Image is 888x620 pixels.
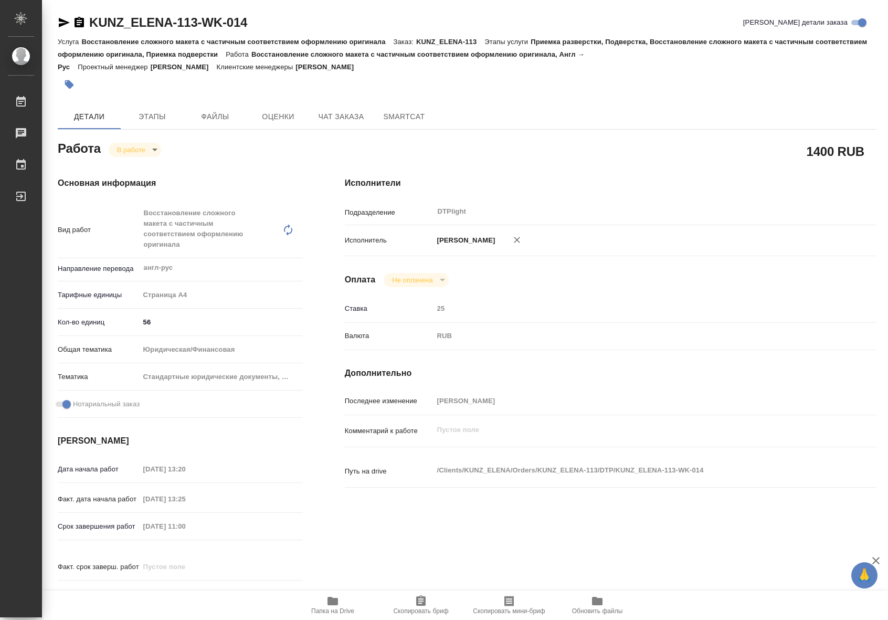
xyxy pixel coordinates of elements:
[140,461,231,477] input: Пустое поле
[140,341,303,359] div: Юридическая/Финансовая
[572,607,623,615] span: Обновить файлы
[217,63,296,71] p: Клиентские менеджеры
[345,396,434,406] p: Последнее изменение
[434,235,495,246] p: [PERSON_NAME]
[855,564,873,586] span: 🙏
[64,110,114,123] span: Детали
[73,16,86,29] button: Скопировать ссылку
[58,138,101,157] h2: Работа
[58,225,140,235] p: Вид работ
[140,559,231,574] input: Пустое поле
[58,464,140,475] p: Дата начала работ
[345,466,434,477] p: Путь на drive
[58,50,585,71] p: Восстановление сложного макета с частичным соответствием оформлению оригинала, Англ → Рус
[89,15,247,29] a: KUNZ_ELENA-113-WK-014
[484,38,531,46] p: Этапы услуги
[58,177,303,190] h4: Основная информация
[226,50,251,58] p: Работа
[316,110,366,123] span: Чат заказа
[58,494,140,505] p: Факт. дата начала работ
[345,177,876,190] h4: Исполнители
[58,73,81,96] button: Добавить тэг
[253,110,303,123] span: Оценки
[851,562,878,589] button: 🙏
[58,290,140,300] p: Тарифные единицы
[58,344,140,355] p: Общая тематика
[58,435,303,447] h4: [PERSON_NAME]
[140,368,303,386] div: Стандартные юридические документы, договоры, уставы
[345,207,434,218] p: Подразделение
[58,562,140,572] p: Факт. срок заверш. работ
[58,16,70,29] button: Скопировать ссылку для ЯМессенджера
[345,426,434,436] p: Комментарий к работе
[73,399,140,409] span: Нотариальный заказ
[393,607,448,615] span: Скопировать бриф
[151,63,217,71] p: [PERSON_NAME]
[389,276,436,285] button: Не оплачена
[78,63,150,71] p: Проектный менеджер
[58,589,140,600] p: Срок завершения услуги
[345,303,434,314] p: Ставка
[109,143,161,157] div: В работе
[140,586,231,602] input: ✎ Введи что-нибудь
[473,607,545,615] span: Скопировать мини-бриф
[58,264,140,274] p: Направление перевода
[190,110,240,123] span: Файлы
[140,314,303,330] input: ✎ Введи что-нибудь
[379,110,429,123] span: SmartCat
[345,274,376,286] h4: Оплата
[743,17,848,28] span: [PERSON_NAME] детали заказа
[416,38,484,46] p: KUNZ_ELENA-113
[377,591,465,620] button: Скопировать бриф
[505,228,528,251] button: Удалить исполнителя
[140,286,303,304] div: Страница А4
[345,331,434,341] p: Валюта
[394,38,416,46] p: Заказ:
[345,235,434,246] p: Исполнитель
[58,372,140,382] p: Тематика
[434,327,832,345] div: RUB
[289,591,377,620] button: Папка на Drive
[58,521,140,532] p: Срок завершения работ
[465,591,553,620] button: Скопировать мини-бриф
[553,591,641,620] button: Обновить файлы
[295,63,362,71] p: [PERSON_NAME]
[384,273,448,287] div: В работе
[140,491,231,507] input: Пустое поле
[114,145,149,154] button: В работе
[58,317,140,328] p: Кол-во единиц
[311,607,354,615] span: Папка на Drive
[434,393,832,408] input: Пустое поле
[434,461,832,479] textarea: /Clients/KUNZ_ELENA/Orders/KUNZ_ELENA-113/DTP/KUNZ_ELENA-113-WK-014
[807,142,864,160] h2: 1400 RUB
[81,38,393,46] p: Восстановление сложного макета с частичным соответствием оформлению оригинала
[140,519,231,534] input: Пустое поле
[345,367,876,380] h4: Дополнительно
[58,38,81,46] p: Услуга
[434,301,832,316] input: Пустое поле
[127,110,177,123] span: Этапы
